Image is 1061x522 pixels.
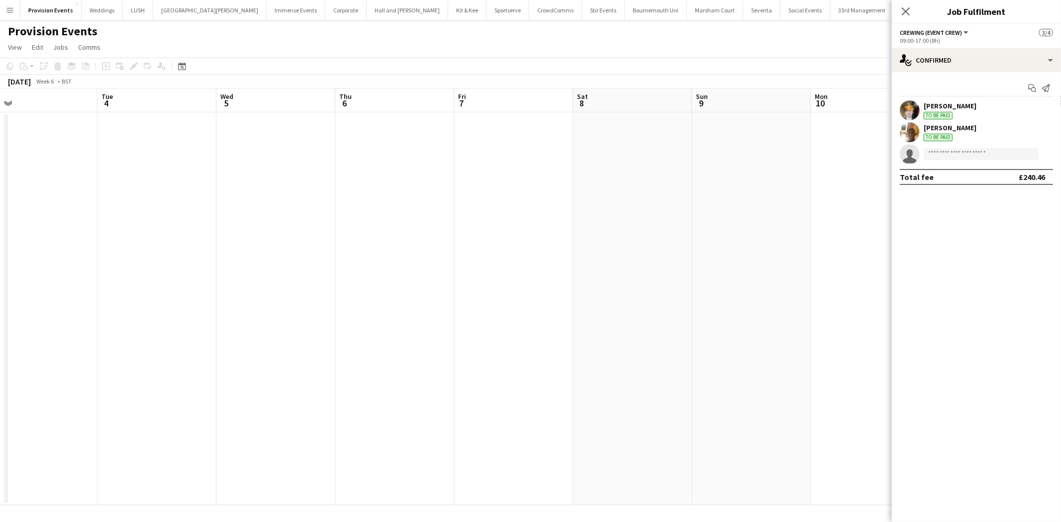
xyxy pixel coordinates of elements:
[900,29,962,36] span: Crewing (Event Crew)
[267,0,325,20] button: Immense Events
[486,0,529,20] button: Sportserve
[74,41,104,54] a: Comms
[924,101,976,110] div: [PERSON_NAME]
[892,5,1061,18] h3: Job Fulfilment
[625,0,687,20] button: Bournemouth Uni
[53,43,68,52] span: Jobs
[448,0,486,20] button: Kit & Kee
[1039,29,1053,36] span: 3/4
[582,0,625,20] button: Stir Events
[82,0,123,20] button: Weddings
[529,0,582,20] button: CrowdComms
[780,0,830,20] button: Social Events
[900,29,970,36] button: Crewing (Event Crew)
[1019,172,1045,182] div: £240.46
[8,43,22,52] span: View
[8,24,97,39] h1: Provision Events
[325,0,367,20] button: Corporate
[62,78,72,85] div: BST
[20,0,82,20] button: Provision Events
[367,0,448,20] button: Hall and [PERSON_NAME]
[153,0,267,20] button: [GEOGRAPHIC_DATA][PERSON_NAME]
[830,0,894,20] button: 33rd Management
[924,134,953,141] div: To be paid
[78,43,100,52] span: Comms
[32,43,43,52] span: Edit
[900,172,934,182] div: Total fee
[4,41,26,54] a: View
[892,48,1061,72] div: Confirmed
[28,41,47,54] a: Edit
[743,0,780,20] button: Seventa
[49,41,72,54] a: Jobs
[924,112,953,119] div: To be paid
[8,77,31,87] div: [DATE]
[924,123,976,132] div: [PERSON_NAME]
[900,37,1053,44] div: 09:00-17:00 (8h)
[687,0,743,20] button: Marsham Court
[123,0,153,20] button: LUSH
